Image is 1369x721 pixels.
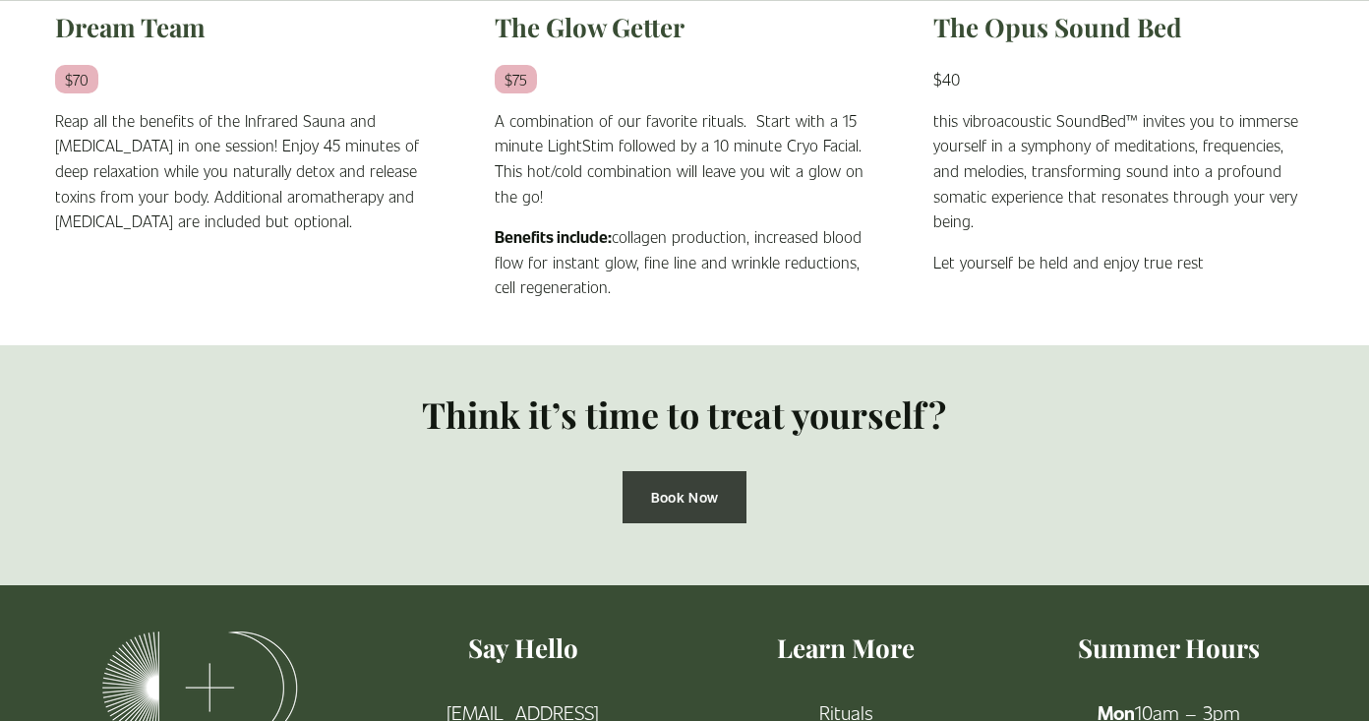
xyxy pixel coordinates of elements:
[933,250,1314,275] p: Let yourself be held and enjoy true rest
[933,67,1314,92] p: $40
[495,65,537,93] em: $75
[378,631,668,666] h4: Say Hello
[55,65,98,93] em: $70
[55,108,436,234] p: Reap all the benefits of the Infrared Sauna and [MEDICAL_DATA] in one session! Enjoy 45 minutes o...
[370,391,999,438] h3: Think it’s time to treat yourself?
[495,226,612,247] strong: Benefits include:
[495,224,875,300] p: collagen production, increased blood flow for instant glow, fine line and wrinkle reductions, cel...
[495,11,875,44] h2: The Glow Getter
[933,108,1314,234] p: this vibroacoustic SoundBed™ invites you to immerse yourself in a symphony of meditations, freque...
[495,108,875,209] p: A combination of our favorite rituals. Start with a 15 minute LightStim followed by a 10 minute C...
[623,471,746,523] a: Book Now
[55,11,436,44] h2: Dream Team
[933,11,1314,44] h2: The Opus Sound Bed
[701,631,991,666] h4: Learn More
[1025,631,1315,666] h4: Summer Hours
